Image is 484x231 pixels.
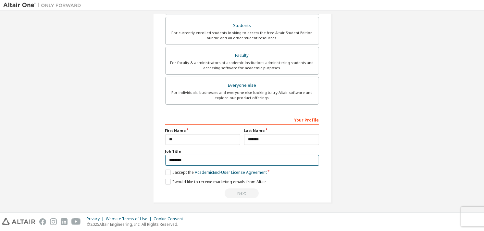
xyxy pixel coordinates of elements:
p: © 2025 Altair Engineering, Inc. All Rights Reserved. [87,222,187,227]
img: youtube.svg [71,218,81,225]
label: Last Name [244,128,319,133]
img: instagram.svg [50,218,57,225]
div: Read and acccept EULA to continue [165,188,319,198]
div: Your Profile [165,114,319,125]
div: For faculty & administrators of academic institutions administering students and accessing softwa... [169,60,315,71]
img: altair_logo.svg [2,218,35,225]
div: Cookie Consent [154,216,187,222]
div: Faculty [169,51,315,60]
label: First Name [165,128,240,133]
label: I accept the [165,170,267,175]
div: For individuals, businesses and everyone else looking to try Altair software and explore our prod... [169,90,315,100]
div: Privacy [87,216,106,222]
img: linkedin.svg [61,218,68,225]
img: facebook.svg [39,218,46,225]
div: Students [169,21,315,30]
img: Altair One [3,2,84,8]
div: Website Terms of Use [106,216,154,222]
div: Everyone else [169,81,315,90]
label: I would like to receive marketing emails from Altair [165,179,266,185]
a: Academic End-User License Agreement [195,170,267,175]
label: Job Title [165,149,319,154]
div: For currently enrolled students looking to access the free Altair Student Edition bundle and all ... [169,30,315,41]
